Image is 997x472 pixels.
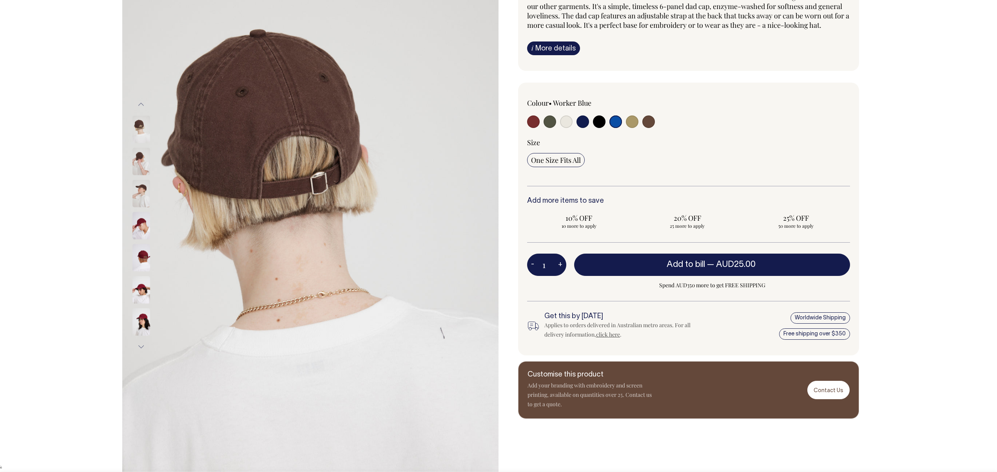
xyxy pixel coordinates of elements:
[527,211,631,231] input: 10% OFF 10 more to apply
[544,321,703,339] div: Applies to orders delivered in Australian metro areas. For all delivery information, .
[596,331,620,338] a: click here
[531,223,627,229] span: 10 more to apply
[744,211,848,231] input: 25% OFF 50 more to apply
[707,261,758,268] span: —
[132,212,150,239] img: burgundy
[574,281,850,290] span: Spend AUD350 more to get FREE SHIPPING
[527,98,656,108] div: Colour
[531,155,581,165] span: One Size Fits All
[132,148,150,175] img: espresso
[716,261,756,268] span: AUD25.00
[574,254,850,276] button: Add to bill —AUD25.00
[636,211,740,231] input: 20% OFF 25 more to apply
[748,223,844,229] span: 50 more to apply
[135,96,147,113] button: Previous
[531,44,533,52] span: i
[527,257,538,273] button: -
[527,153,585,167] input: One Size Fits All
[544,313,703,321] h6: Get this by [DATE]
[132,308,150,335] img: burgundy
[527,197,850,205] h6: Add more items to save
[640,213,736,223] span: 20% OFF
[640,223,736,229] span: 25 more to apply
[527,138,850,147] div: Size
[132,244,150,271] img: burgundy
[748,213,844,223] span: 25% OFF
[667,261,705,268] span: Add to bill
[554,257,566,273] button: +
[531,213,627,223] span: 10% OFF
[527,41,580,55] a: iMore details
[132,115,150,143] img: espresso
[132,180,150,207] img: espresso
[549,98,552,108] span: •
[528,381,653,409] p: Add your branding with embroidery and screen printing, available on quantities over 25. Contact u...
[553,98,591,108] label: Worker Blue
[135,338,147,355] button: Next
[132,276,150,303] img: burgundy
[528,371,653,379] h6: Customise this product
[807,381,850,399] a: Contact Us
